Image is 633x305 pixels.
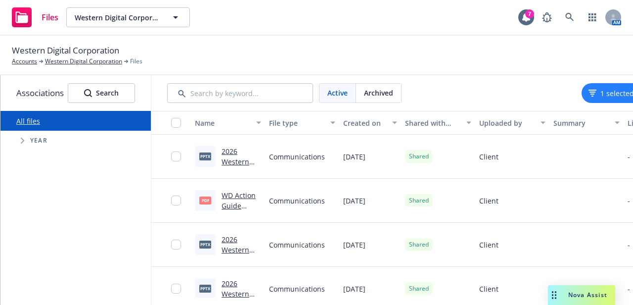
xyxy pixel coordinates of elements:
[222,147,261,229] a: 2026 Western Digital OE Benefits Guide - NF 09242025_kc [DATE].pptx
[171,152,181,161] input: Toggle Row Selected
[171,284,181,294] input: Toggle Row Selected
[628,152,630,162] div: -
[12,57,37,66] a: Accounts
[537,7,557,27] a: Report a Bug
[75,12,160,23] span: Western Digital Corporation
[269,284,325,294] span: Communications
[405,118,460,128] div: Shared with client
[409,240,429,249] span: Shared
[16,87,64,100] span: Associations
[84,84,119,102] div: Search
[479,152,498,162] span: Client
[171,196,181,205] input: Toggle Row Selected
[199,152,211,160] span: pptx
[171,240,181,250] input: Toggle Row Selected
[479,240,498,250] span: Client
[222,191,257,242] a: WD Action Guide Trifold Ver3[97] [DATE].pdf
[343,152,365,162] span: [DATE]
[409,152,429,161] span: Shared
[66,7,190,27] button: Western Digital Corporation
[191,111,265,135] button: Name
[269,152,325,162] span: Communications
[30,138,47,144] span: Year
[327,88,348,98] span: Active
[12,44,119,57] span: Western Digital Corporation
[628,284,630,294] div: -
[130,57,142,66] span: Files
[553,118,609,128] div: Summary
[199,285,211,292] span: pptx
[560,7,580,27] a: Search
[199,197,211,204] span: pdf
[628,240,630,250] div: -
[0,131,151,151] div: Tree Example
[479,196,498,206] span: Client
[479,284,498,294] span: Client
[68,83,135,103] button: SearchSearch
[45,57,122,66] a: Western Digital Corporation
[269,196,325,206] span: Communications
[8,3,62,31] a: Files
[269,118,324,128] div: File type
[548,285,615,305] button: Nova Assist
[548,285,560,305] div: Drag to move
[479,118,535,128] div: Uploaded by
[628,196,630,206] div: -
[84,89,92,97] svg: Search
[343,240,365,250] span: [DATE]
[339,111,401,135] button: Created on
[16,116,40,126] a: All files
[343,196,365,206] span: [DATE]
[269,240,325,250] span: Communications
[343,284,365,294] span: [DATE]
[199,241,211,248] span: pptx
[583,7,602,27] a: Switch app
[525,9,534,18] div: 7
[409,284,429,293] span: Shared
[475,111,549,135] button: Uploaded by
[409,196,429,205] span: Shared
[167,83,313,103] input: Search by keyword...
[195,118,250,128] div: Name
[549,111,624,135] button: Summary
[568,291,607,299] span: Nova Assist
[265,111,339,135] button: File type
[42,13,58,21] span: Files
[171,118,181,128] input: Select all
[401,111,475,135] button: Shared with client
[343,118,386,128] div: Created on
[364,88,393,98] span: Archived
